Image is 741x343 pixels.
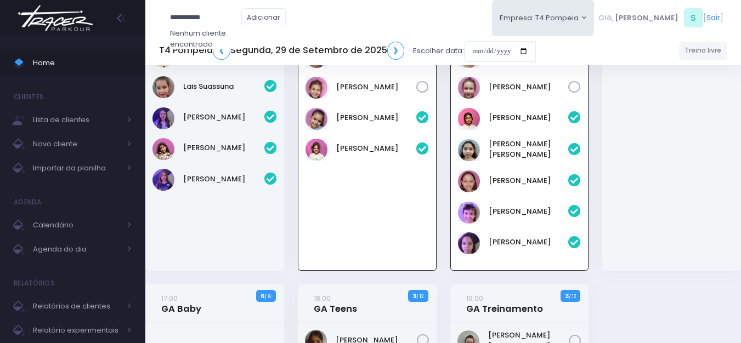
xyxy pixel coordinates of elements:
img: Sophie Aya Porto Shimabuco [458,232,480,254]
img: Mariana Tamarindo de Souza [306,139,327,161]
span: Calendário [33,218,121,232]
img: Lais Suassuna [152,76,174,98]
a: [PERSON_NAME] [489,82,569,93]
img: Rosa Widman [152,169,174,191]
img: Olivia Tozi [306,77,327,99]
a: [PERSON_NAME] [336,143,416,154]
a: [PERSON_NAME] [489,175,569,186]
a: [PERSON_NAME] [183,174,264,185]
img: LARA SHIMABUC [306,108,327,130]
img: Nina Loureiro Andrusyszyn [458,202,480,224]
small: / 12 [416,293,423,300]
a: [PERSON_NAME] [183,112,264,123]
span: S [684,8,703,27]
span: Lista de clientes [33,113,121,127]
div: [ ] [594,5,727,30]
a: [PERSON_NAME] [489,206,569,217]
a: [PERSON_NAME] [183,142,264,153]
small: 17:00 [161,293,178,304]
small: 19:00 [466,293,483,304]
span: Olá, [598,13,613,24]
a: [PERSON_NAME] [336,112,416,123]
a: [PERSON_NAME] [336,82,416,93]
strong: 3 [412,291,416,300]
a: Adicionar [241,8,286,26]
small: 18:00 [314,293,331,304]
h4: Clientes [14,86,43,108]
a: 18:00GA Teens [314,293,357,315]
a: Treino livre [679,42,728,60]
div: Nenhum cliente encontrado [170,28,241,49]
h4: Agenda [14,191,42,213]
span: Relatório experimentais [33,323,121,338]
a: Sair [706,12,720,24]
img: Marina Xidis Cerqueira [458,170,480,192]
img: Rafaella Medeiros [458,77,480,99]
span: Relatórios de clientes [33,299,121,313]
img: Clara Sigolo [458,108,480,130]
div: Escolher data: [159,38,536,64]
span: Importar da planilha [33,161,121,175]
a: ❮ [213,42,230,60]
h4: Relatórios [14,272,54,294]
a: Lais Suassuna [183,81,264,92]
a: 17:00GA Baby [161,293,201,315]
small: / 12 [569,293,576,300]
a: [PERSON_NAME] [489,112,569,123]
a: [PERSON_NAME] [489,237,569,248]
small: / 6 [264,293,271,300]
strong: 3 [565,291,569,300]
span: Agenda do dia [33,242,121,256]
h5: T4 Pompeia Segunda, 29 de Setembro de 2025 [159,42,404,60]
span: [PERSON_NAME] [615,13,678,24]
img: Luisa Yen Muller [458,139,480,161]
a: 19:00GA Treinamento [466,293,543,315]
span: Home [33,56,132,70]
img: Luiza Braz [152,138,174,160]
a: [PERSON_NAME] [PERSON_NAME] [489,139,569,160]
img: Lia Widman [152,107,174,129]
span: Novo cliente [33,137,121,151]
a: ❯ [387,42,405,60]
strong: 6 [261,291,264,300]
